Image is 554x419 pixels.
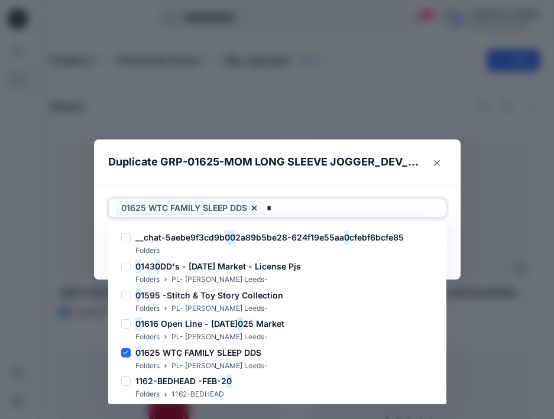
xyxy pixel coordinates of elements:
p: Folders [135,245,160,257]
p: Folders [135,360,160,372]
mark: 0 [155,258,160,274]
span: 1162-BEDHEAD -FEB-2 [135,376,226,386]
p: PL- [PERSON_NAME] Leeds- [171,360,268,372]
mark: 0 [135,345,141,360]
p: 1162-BEDHEAD [171,388,224,401]
mark: 00 [225,229,235,245]
span: 25 Market [243,319,284,329]
span: 143 [141,261,155,271]
mark: 0 [238,316,243,332]
mark: 0 [344,229,349,245]
p: Folders [135,331,160,343]
mark: 0 [135,258,141,274]
span: 01625 WTC FAMILY SLEEP DDS [121,201,247,215]
span: __chat-5aebe9f3cd9b [135,232,225,242]
span: 1625 WTC FAMILY SLEEP DDS [141,347,261,358]
p: PL- [PERSON_NAME] Leeds- [171,274,268,286]
button: Close [427,154,446,173]
span: DD's - [DATE] Market - License Pjs [160,261,301,271]
mark: 0 [135,287,141,303]
p: Duplicate GRP-01625-MOM LONG SLEEVE JOGGER_DEV_REV1 [108,154,423,170]
p: Folders [135,388,160,401]
p: PL- [PERSON_NAME] Leeds- [171,331,268,343]
span: cfebf6bcfe85 [349,232,404,242]
mark: 0 [135,316,141,332]
p: PL- [PERSON_NAME] Leeds- [171,303,268,315]
span: 1616 Open Line - [DATE] [141,319,238,329]
span: 2a89b5be28-624f19e55aa [235,232,344,242]
mark: 0 [226,373,232,389]
p: Folders [135,303,160,315]
p: Folders [135,274,160,286]
span: 1595 -Stitch & Toy Story Collection [141,290,283,300]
